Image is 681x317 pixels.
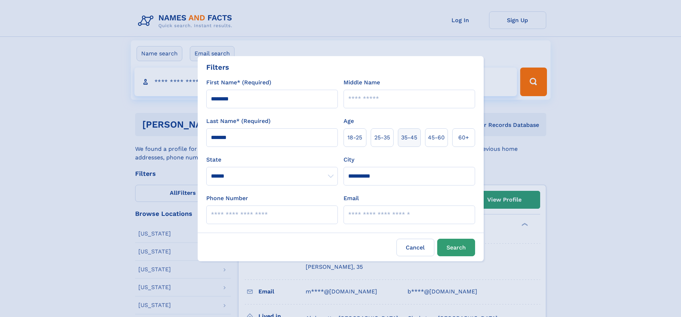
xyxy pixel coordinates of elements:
[206,62,229,73] div: Filters
[396,239,434,256] label: Cancel
[206,117,271,125] label: Last Name* (Required)
[206,194,248,203] label: Phone Number
[344,78,380,87] label: Middle Name
[428,133,445,142] span: 45‑60
[206,78,271,87] label: First Name* (Required)
[347,133,362,142] span: 18‑25
[344,155,354,164] label: City
[437,239,475,256] button: Search
[344,194,359,203] label: Email
[401,133,417,142] span: 35‑45
[206,155,338,164] label: State
[374,133,390,142] span: 25‑35
[458,133,469,142] span: 60+
[344,117,354,125] label: Age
